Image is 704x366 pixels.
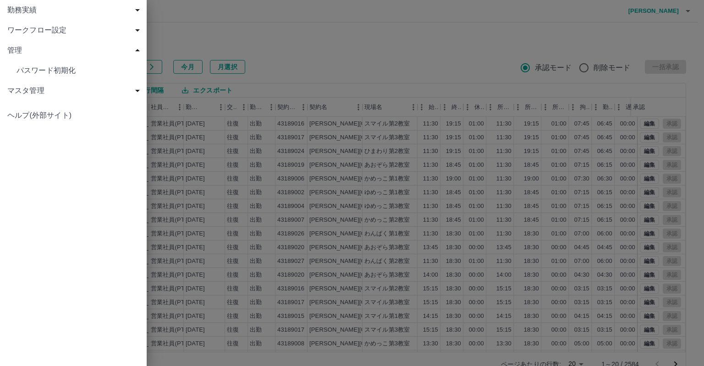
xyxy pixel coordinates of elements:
[7,45,143,56] span: 管理
[7,25,143,36] span: ワークフロー設定
[16,65,139,76] span: パスワード初期化
[7,5,143,16] span: 勤務実績
[7,110,139,121] span: ヘルプ(外部サイト)
[7,85,143,96] span: マスタ管理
